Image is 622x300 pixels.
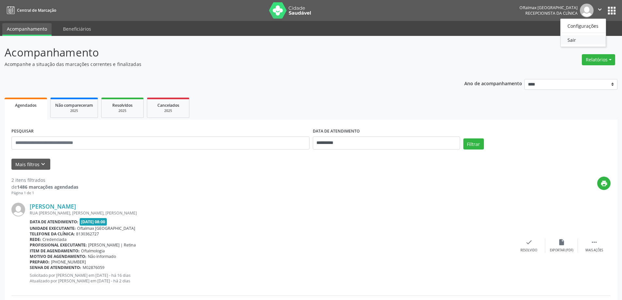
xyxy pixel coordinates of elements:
[582,54,615,65] button: Relatórios
[313,126,360,136] label: DATA DE ATENDIMENTO
[17,8,56,13] span: Central de Marcação
[5,5,56,16] a: Central de Marcação
[561,35,606,44] a: Sair
[606,5,617,16] button: apps
[561,21,606,30] a: Configurações
[30,242,87,248] b: Profissional executante:
[30,265,81,270] b: Senha de atendimento:
[76,231,99,237] span: 8130362727
[55,108,93,113] div: 2025
[58,23,96,35] a: Beneficiários
[77,226,135,231] span: Oftalmax [GEOGRAPHIC_DATA]
[11,177,78,183] div: 2 itens filtrados
[106,108,139,113] div: 2025
[560,19,606,47] ul: 
[88,254,116,259] span: Não informado
[597,177,611,190] button: print
[30,259,50,265] b: Preparo:
[80,218,107,226] span: [DATE] 08:00
[30,248,80,254] b: Item de agendamento:
[55,103,93,108] span: Não compareceram
[30,203,76,210] a: [PERSON_NAME]
[594,4,606,17] button: 
[83,265,104,270] span: M02876059
[11,159,50,170] button: Mais filtroskeyboard_arrow_down
[112,103,133,108] span: Resolvidos
[600,180,608,187] i: print
[17,184,78,190] strong: 1486 marcações agendadas
[5,44,434,61] p: Acompanhamento
[30,226,76,231] b: Unidade executante:
[11,183,78,190] div: de
[30,273,513,284] p: Solicitado por [PERSON_NAME] em [DATE] - há 16 dias Atualizado por [PERSON_NAME] em [DATE] - há 2...
[558,239,565,246] i: insert_drive_file
[11,190,78,196] div: Página 1 de 1
[30,210,513,216] div: RUA [PERSON_NAME], [PERSON_NAME], [PERSON_NAME]
[585,248,603,253] div: Mais ações
[463,138,484,150] button: Filtrar
[591,239,598,246] i: 
[464,79,522,87] p: Ano de acompanhamento
[11,126,34,136] label: PESQUISAR
[88,242,136,248] span: [PERSON_NAME] | Retina
[152,108,184,113] div: 2025
[30,237,41,242] b: Rede:
[580,4,594,17] img: img
[30,219,78,225] b: Data de atendimento:
[157,103,179,108] span: Cancelados
[40,161,47,168] i: keyboard_arrow_down
[11,203,25,216] img: img
[525,10,578,16] span: Recepcionista da clínica
[525,239,533,246] i: check
[519,5,578,10] div: Oftalmax [GEOGRAPHIC_DATA]
[2,23,52,36] a: Acompanhamento
[42,237,67,242] span: Credenciada
[5,61,434,68] p: Acompanhe a situação das marcações correntes e finalizadas
[15,103,37,108] span: Agendados
[30,254,87,259] b: Motivo de agendamento:
[30,231,75,237] b: Telefone da clínica:
[550,248,573,253] div: Exportar (PDF)
[596,6,603,13] i: 
[81,248,105,254] span: Oftalmologia
[51,259,86,265] span: [PHONE_NUMBER]
[520,248,537,253] div: Resolvido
